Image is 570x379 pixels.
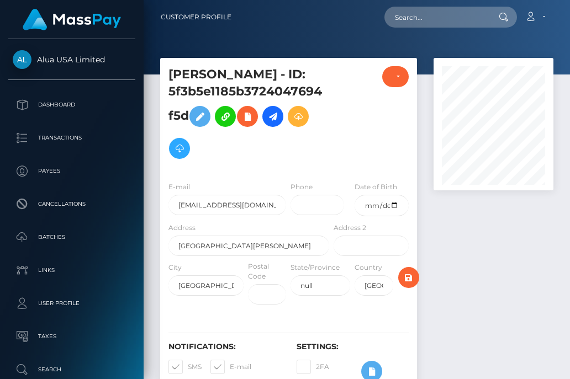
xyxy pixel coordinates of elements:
a: Cancellations [8,190,135,218]
a: Transactions [8,124,135,152]
label: Date of Birth [355,182,397,192]
input: Search... [384,7,488,28]
span: Alua USA Limited [8,55,135,65]
label: SMS [168,360,202,374]
p: Cancellations [13,196,131,212]
label: E-mail [168,182,190,192]
h6: Notifications: [168,342,280,351]
a: Payees [8,157,135,185]
label: State/Province [291,263,340,273]
h5: [PERSON_NAME] - ID: 5f3b5e1185b3724047694f5d [168,66,323,164]
h6: Settings: [297,342,408,351]
a: Dashboard [8,91,135,119]
label: Address [168,223,196,233]
p: Taxes [13,328,131,345]
label: 2FA [297,360,329,374]
label: Postal Code [248,261,286,281]
a: Customer Profile [161,6,231,29]
p: User Profile [13,295,131,312]
a: Initiate Payout [262,106,283,127]
label: Country [355,263,382,273]
p: Dashboard [13,97,131,113]
label: City [168,263,182,273]
label: Phone [291,182,313,192]
p: Payees [13,163,131,179]
a: Batches [8,223,135,251]
a: Taxes [8,323,135,350]
label: E-mail [210,360,251,374]
img: Alua USA Limited [13,50,31,69]
p: Links [13,262,131,279]
a: Links [8,257,135,284]
button: ACTIVE [382,66,408,87]
img: MassPay Logo [23,9,121,30]
a: User Profile [8,290,135,317]
p: Search [13,361,131,378]
p: Batches [13,229,131,245]
label: Address 2 [334,223,366,233]
p: Transactions [13,130,131,146]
